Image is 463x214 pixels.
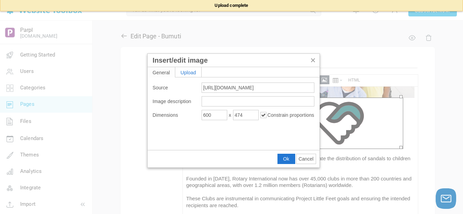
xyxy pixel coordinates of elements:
label: Source [153,85,202,90]
span: Project Little Feet partners with local Rotary Clubs to facilitate the distribution of sandals to... [3,69,228,81]
div: General [148,67,176,77]
span: x [229,112,231,118]
div: Insert/edit image [147,53,320,168]
button: Launch chat [436,188,456,209]
img: 286758%2F9505253%2FSlide1.png [3,130,232,135]
span: Cancel [299,156,314,162]
div: Upload [175,67,201,77]
input: Width [202,110,227,120]
label: Image description [153,99,202,104]
span: Ok [283,156,289,162]
label: Dimensions [153,112,202,118]
img: 286758%2F9505308%2FBumuti+Social.png [15,11,220,62]
span: These Clubs are instrumental in communicating Project Little Feet goals and ensuring the intended... [3,109,227,122]
img: 286758%2F9506216%2FHonor+Thee.png [32,142,203,167]
input: Height [233,110,259,120]
span: Constrain proportions [268,112,314,118]
div: Insert/edit image [153,57,314,64]
span: Founded in [DATE], Rotary International now has over 45,000 clubs in more than 200 countries and ... [3,89,229,102]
